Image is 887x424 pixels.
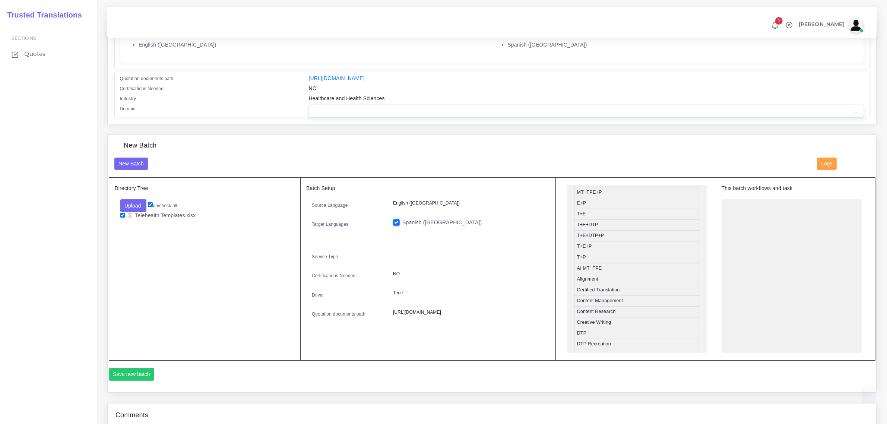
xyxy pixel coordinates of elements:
[821,161,833,167] span: Logs
[309,75,365,81] a: [URL][DOMAIN_NAME]
[306,185,550,192] h5: Batch Setup
[393,199,544,207] p: English ([GEOGRAPHIC_DATA])
[312,221,348,228] label: Target Languages
[574,295,699,307] li: Content Management
[817,158,837,170] button: Logs
[2,10,82,19] h2: Trusted Translations
[402,219,482,227] label: Spanish ([GEOGRAPHIC_DATA])
[312,272,356,279] label: Certifications Needed
[6,46,91,62] a: Quotes
[574,198,699,209] li: E+P
[393,289,544,297] p: Time
[120,95,136,102] label: Industry
[312,253,339,260] label: Service Type:
[574,306,699,317] li: Content Research
[115,411,148,420] h4: Comments
[393,308,544,316] p: [URL][DOMAIN_NAME]
[574,263,699,274] li: AI MT+FPE
[312,292,324,298] label: Driver
[574,252,699,263] li: T+P
[12,35,36,41] span: Sections
[114,158,148,170] button: New Batch
[775,17,783,25] span: 1
[148,202,177,209] label: un/check all
[769,21,782,29] a: 1
[109,368,155,381] button: Save new batch
[507,41,860,49] li: Spanish ([GEOGRAPHIC_DATA])
[574,350,699,361] li: DTPM Final QA (*)
[574,241,699,252] li: T+E+P
[125,212,199,219] a: Telehealth Templates.xlsx
[849,18,864,33] img: avatar
[795,18,866,33] a: [PERSON_NAME]avatar
[574,339,699,350] li: DTP Recreation
[393,270,544,278] p: NO
[574,209,699,220] li: T+E
[114,160,148,166] a: New Batch
[139,41,485,49] li: English ([GEOGRAPHIC_DATA])
[574,219,699,231] li: T+E+DTP
[115,185,295,192] h5: Directory Tree
[303,95,870,105] div: Healthcare and Health Sciences
[120,105,136,112] label: Domain
[24,50,45,58] span: Quotes
[148,202,153,207] input: un/check all
[2,9,82,21] a: Trusted Translations
[303,85,870,95] div: NO
[574,187,699,198] li: MT+FPE+P
[799,22,845,27] span: [PERSON_NAME]
[722,185,862,192] h5: This batch workflows and task
[574,328,699,339] li: DTP
[574,230,699,241] li: T+E+DTP+P
[574,274,699,285] li: Alignment
[312,202,348,209] label: Source Language
[124,142,156,150] h4: New Batch
[574,285,699,296] li: Certified Translation
[312,311,365,317] label: Quotation documents path
[120,199,147,212] button: Upload
[574,317,699,328] li: Creative Writing
[120,85,164,92] label: Certifications Needed
[120,75,174,82] label: Quotation documents path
